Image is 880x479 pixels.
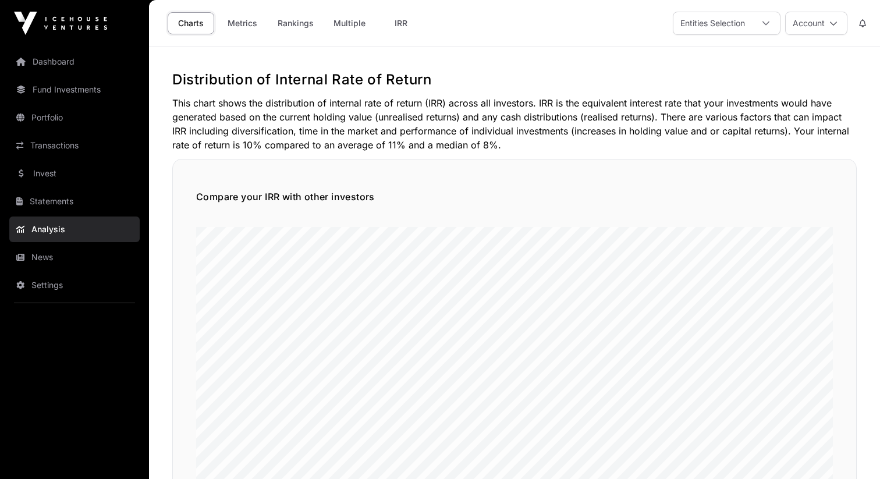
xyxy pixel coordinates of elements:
[14,12,107,35] img: Icehouse Ventures Logo
[172,70,857,89] h2: Distribution of Internal Rate of Return
[822,423,880,479] iframe: Chat Widget
[270,12,321,34] a: Rankings
[219,12,265,34] a: Metrics
[9,189,140,214] a: Statements
[168,12,214,34] a: Charts
[9,77,140,102] a: Fund Investments
[785,12,847,35] button: Account
[9,161,140,186] a: Invest
[9,217,140,242] a: Analysis
[378,12,424,34] a: IRR
[196,190,833,204] h5: Compare your IRR with other investors
[9,105,140,130] a: Portfolio
[326,12,373,34] a: Multiple
[9,244,140,270] a: News
[9,272,140,298] a: Settings
[172,96,857,152] p: This chart shows the distribution of internal rate of return (IRR) across all investors. IRR is t...
[673,12,752,34] div: Entities Selection
[9,133,140,158] a: Transactions
[9,49,140,74] a: Dashboard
